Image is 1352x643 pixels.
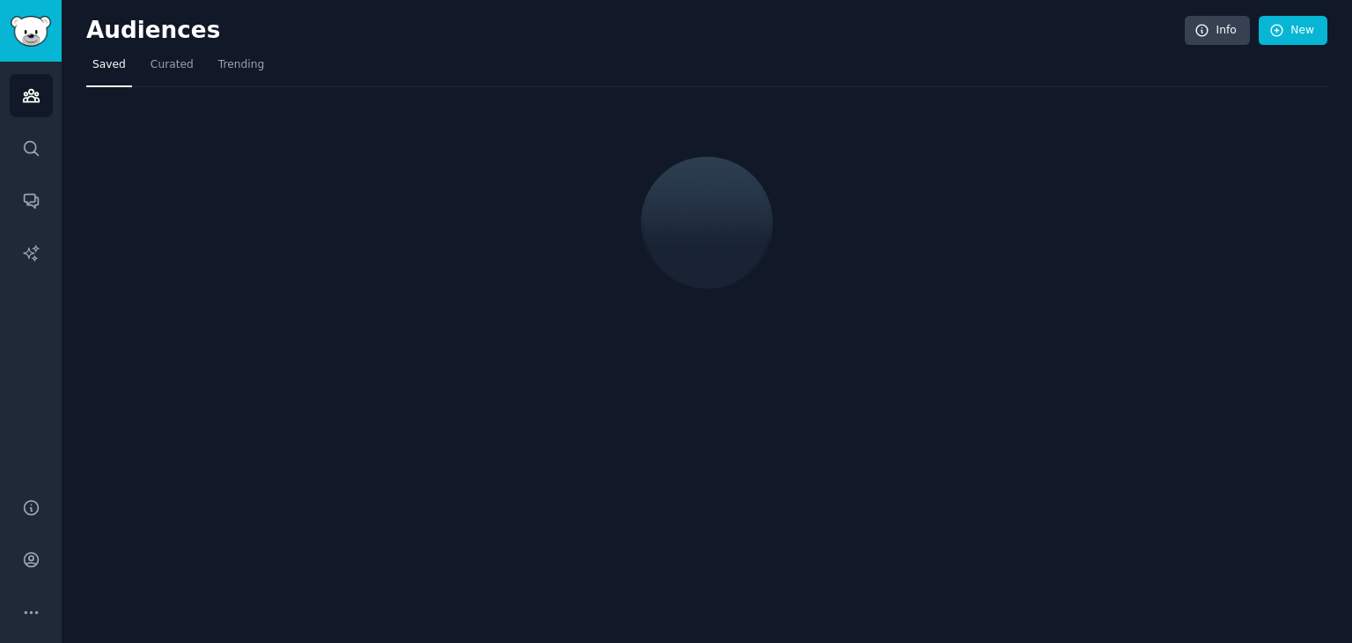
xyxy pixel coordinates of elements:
[92,57,126,73] span: Saved
[1259,16,1327,46] a: New
[218,57,264,73] span: Trending
[86,17,1185,45] h2: Audiences
[151,57,194,73] span: Curated
[86,51,132,87] a: Saved
[144,51,200,87] a: Curated
[1185,16,1250,46] a: Info
[212,51,270,87] a: Trending
[11,16,51,47] img: GummySearch logo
